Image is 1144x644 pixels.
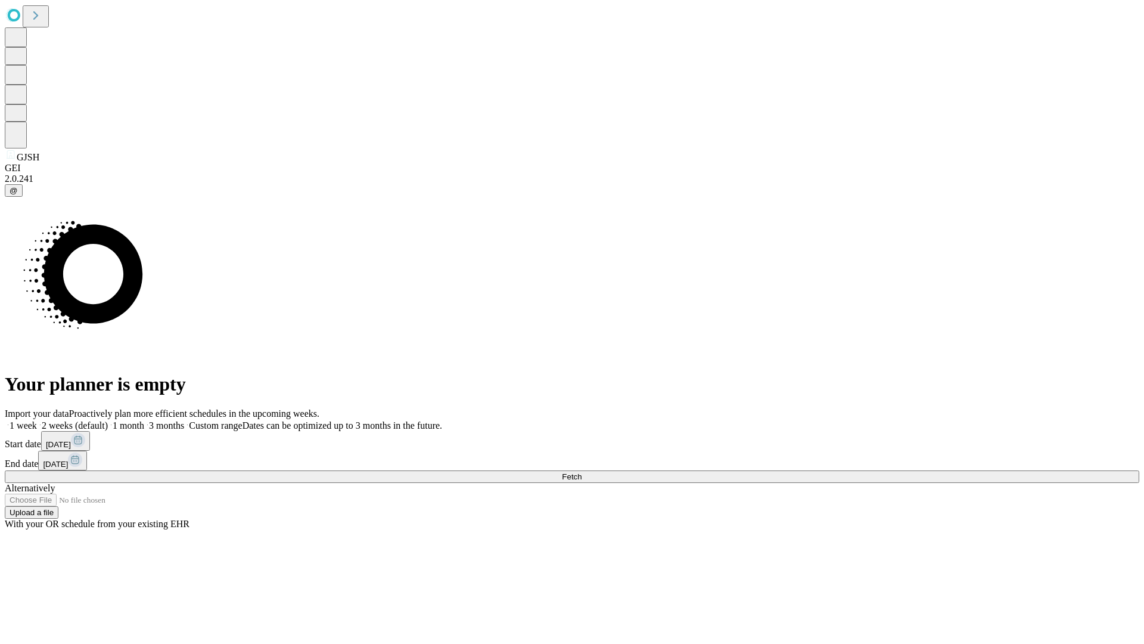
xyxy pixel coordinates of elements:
span: GJSH [17,152,39,162]
span: Fetch [562,472,582,481]
button: @ [5,184,23,197]
span: 1 month [113,420,144,431]
span: Proactively plan more efficient schedules in the upcoming weeks. [69,408,319,419]
span: Custom range [189,420,242,431]
button: [DATE] [38,451,87,470]
button: Upload a file [5,506,58,519]
div: Start date [5,431,1139,451]
span: Import your data [5,408,69,419]
span: @ [10,186,18,195]
span: Dates can be optimized up to 3 months in the future. [243,420,442,431]
span: 2 weeks (default) [42,420,108,431]
button: Fetch [5,470,1139,483]
h1: Your planner is empty [5,373,1139,395]
span: [DATE] [46,440,71,449]
span: 1 week [10,420,37,431]
button: [DATE] [41,431,90,451]
span: [DATE] [43,460,68,469]
div: 2.0.241 [5,174,1139,184]
span: Alternatively [5,483,55,493]
span: With your OR schedule from your existing EHR [5,519,189,529]
div: GEI [5,163,1139,174]
div: End date [5,451,1139,470]
span: 3 months [149,420,184,431]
